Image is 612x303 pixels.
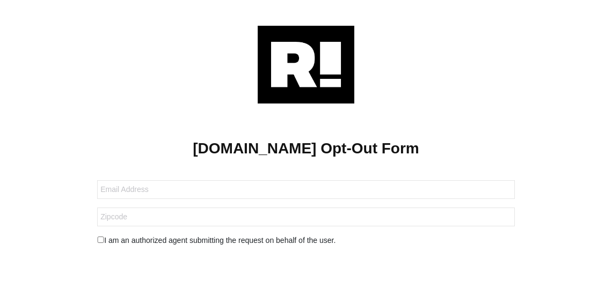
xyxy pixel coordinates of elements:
[16,139,596,158] h1: [DOMAIN_NAME] Opt-Out Form
[97,208,515,226] input: Zipcode
[97,180,515,199] input: Email Address
[89,235,523,246] div: I am an authorized agent submitting the request on behalf of the user.
[224,255,388,297] iframe: reCAPTCHA
[258,26,354,104] img: Retention.com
